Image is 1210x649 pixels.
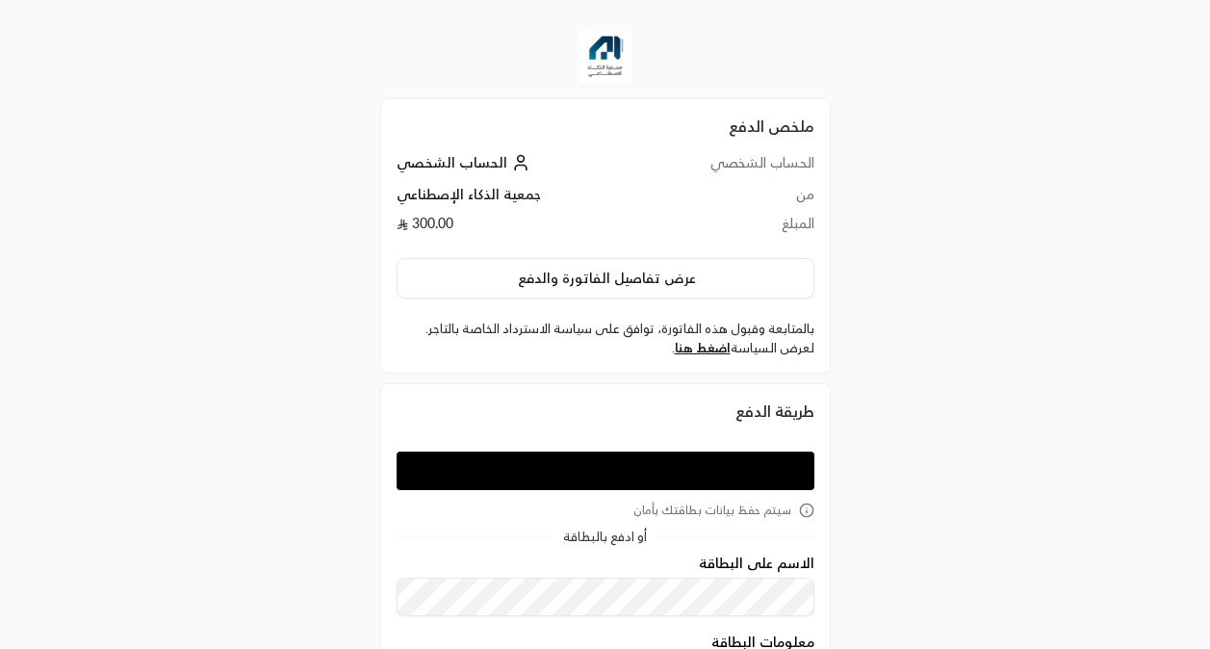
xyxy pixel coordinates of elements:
a: الحساب الشخصي [397,154,534,170]
h2: ملخص الدفع [397,115,814,138]
td: المبلغ [639,214,814,243]
td: الحساب الشخصي [639,153,814,185]
a: اضغط هنا [675,340,731,355]
button: عرض تفاصيل الفاتورة والدفع [397,258,814,299]
td: من [639,185,814,214]
label: بالمتابعة وقبول هذه الفاتورة، توافق على سياسة الاسترداد الخاصة بالتاجر. لعرض السياسة . [397,320,814,357]
div: طريقة الدفع [397,400,814,423]
img: Company Logo [579,31,631,83]
td: 300.00 [397,214,639,243]
label: الاسم على البطاقة [699,556,814,571]
div: الاسم على البطاقة [397,556,814,616]
span: الحساب الشخصي [397,154,507,170]
td: جمعية الذكاء الإصطناعي [397,185,639,214]
span: سيتم حفظ بيانات بطاقتك بأمان [633,503,791,518]
span: أو ادفع بالبطاقة [563,531,647,543]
